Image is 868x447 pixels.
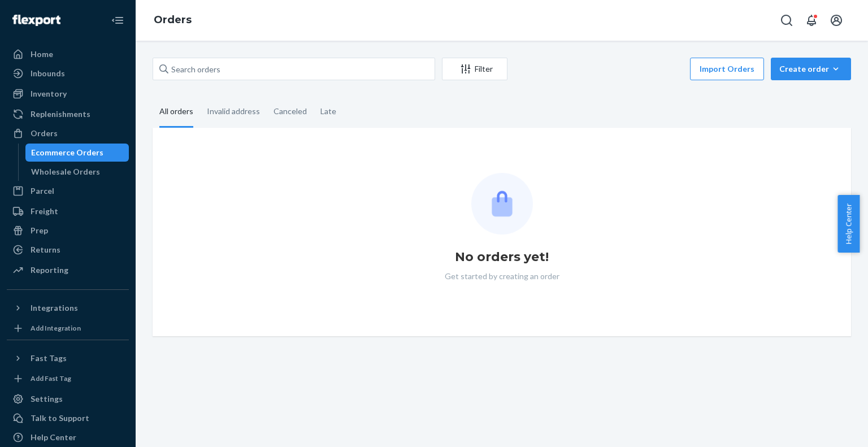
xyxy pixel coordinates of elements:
button: Create order [771,58,851,80]
div: Integrations [31,302,78,314]
ol: breadcrumbs [145,4,201,37]
div: All orders [159,97,193,128]
img: Flexport logo [12,15,60,26]
div: Inventory [31,88,67,99]
div: Home [31,49,53,60]
div: Add Fast Tag [31,374,71,383]
div: Orders [31,128,58,139]
img: Empty list [471,173,533,235]
div: Returns [31,244,60,255]
a: Add Integration [7,322,129,335]
a: Freight [7,202,129,220]
div: Replenishments [31,109,90,120]
div: Ecommerce Orders [31,147,103,158]
a: Replenishments [7,105,129,123]
a: Parcel [7,182,129,200]
div: Invalid address [207,97,260,126]
div: Freight [31,206,58,217]
span: Chat [25,8,48,18]
a: Orders [154,14,192,26]
button: Open notifications [800,9,823,32]
button: Open account menu [825,9,848,32]
h1: No orders yet! [455,248,549,266]
button: Integrations [7,299,129,317]
a: Ecommerce Orders [25,144,129,162]
a: Wholesale Orders [25,163,129,181]
div: Talk to Support [31,413,89,424]
div: Parcel [31,185,54,197]
div: Help Center [31,432,76,443]
button: Talk to Support [7,409,129,427]
a: Inbounds [7,64,129,83]
button: Fast Tags [7,349,129,367]
div: Wholesale Orders [31,166,100,177]
div: Fast Tags [31,353,67,364]
a: Returns [7,241,129,259]
a: Reporting [7,261,129,279]
div: Canceled [274,97,307,126]
div: Create order [779,63,843,75]
a: Add Fast Tag [7,372,129,385]
div: Reporting [31,264,68,276]
p: Get started by creating an order [445,271,559,282]
input: Search orders [153,58,435,80]
div: Add Integration [31,323,81,333]
button: Filter [442,58,507,80]
div: Prep [31,225,48,236]
button: Open Search Box [775,9,798,32]
div: Late [320,97,336,126]
button: Import Orders [690,58,764,80]
a: Settings [7,390,129,408]
a: Home [7,45,129,63]
div: Inbounds [31,68,65,79]
a: Help Center [7,428,129,446]
a: Prep [7,222,129,240]
a: Inventory [7,85,129,103]
div: Filter [442,63,507,75]
button: Help Center [837,195,860,253]
div: Settings [31,393,63,405]
button: Close Navigation [106,9,129,32]
a: Orders [7,124,129,142]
